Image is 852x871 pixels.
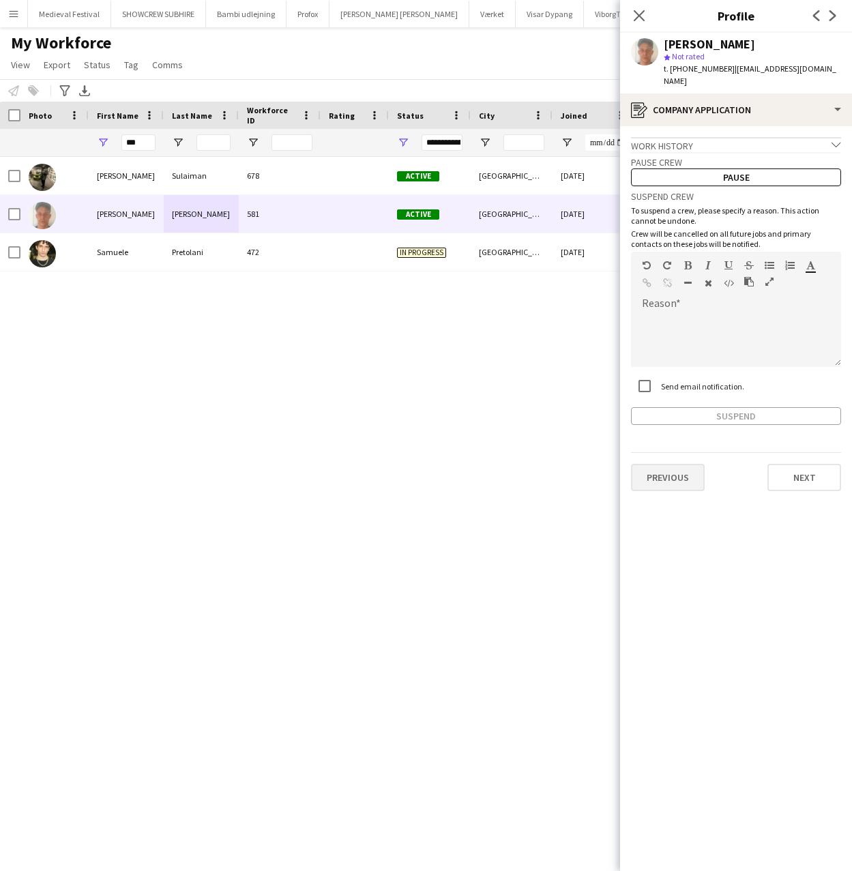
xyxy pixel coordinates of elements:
span: Status [397,110,424,121]
button: Unordered List [765,260,774,271]
app-action-btn: Advanced filters [57,83,73,99]
span: Export [44,59,70,71]
button: Strikethrough [744,260,754,271]
span: My Workforce [11,33,111,53]
p: Crew will be cancelled on all future jobs and primary contacts on these jobs will be notified. [631,228,841,249]
button: Profox [287,1,329,27]
button: Værket [469,1,516,27]
input: First Name Filter Input [121,134,156,151]
button: Underline [724,260,733,271]
label: Send email notification. [658,381,744,392]
button: Horizontal Line [683,278,692,289]
span: Tag [124,59,138,71]
div: [PERSON_NAME] [89,157,164,194]
button: Open Filter Menu [479,136,491,149]
span: t. [PHONE_NUMBER] [664,63,735,74]
span: Last Name [172,110,212,121]
span: Comms [152,59,183,71]
button: Medieval Festival [28,1,111,27]
span: In progress [397,248,446,258]
button: Visar Dypang [516,1,584,27]
button: Previous [631,464,705,491]
div: 678 [239,157,321,194]
p: To suspend a crew, please specify a reason. This action cannot be undone. [631,205,841,226]
div: [PERSON_NAME] [664,38,755,50]
span: Photo [29,110,52,121]
div: [PERSON_NAME] [164,195,239,233]
div: Company application [620,93,852,126]
button: Next [767,464,841,491]
h3: Profile [620,7,852,25]
button: Bold [683,260,692,271]
button: ViborgTinghallen [584,1,666,27]
div: [DATE] [553,233,634,271]
h3: Suspend crew [631,190,841,203]
div: [GEOGRAPHIC_DATA] [471,195,553,233]
button: Bambi udlejning [206,1,287,27]
button: Undo [642,260,651,271]
button: Clear Formatting [703,278,713,289]
div: 581 [239,195,321,233]
button: Pause [631,168,841,186]
button: [PERSON_NAME] [PERSON_NAME] [329,1,469,27]
input: City Filter Input [503,134,544,151]
a: Comms [147,56,188,74]
div: 472 [239,233,321,271]
span: | [EMAIL_ADDRESS][DOMAIN_NAME] [664,63,836,86]
div: Sulaiman [164,157,239,194]
img: Samuel Monteiro [29,202,56,229]
a: Tag [119,56,144,74]
input: Workforce ID Filter Input [271,134,312,151]
input: Joined Filter Input [585,134,626,151]
button: Open Filter Menu [172,136,184,149]
button: Paste as plain text [744,276,754,287]
button: Ordered List [785,260,795,271]
span: Active [397,171,439,181]
span: Rating [329,110,355,121]
div: Work history [631,137,841,152]
span: Workforce ID [247,105,296,126]
button: Open Filter Menu [561,136,573,149]
div: [GEOGRAPHIC_DATA] [471,233,553,271]
button: Redo [662,260,672,271]
div: [PERSON_NAME] [89,195,164,233]
span: Not rated [672,51,705,61]
button: HTML Code [724,278,733,289]
button: SHOWCREW SUBHIRE [111,1,206,27]
button: Text Color [806,260,815,271]
input: Last Name Filter Input [196,134,231,151]
a: Export [38,56,76,74]
button: Open Filter Menu [97,136,109,149]
button: Open Filter Menu [397,136,409,149]
span: First Name [97,110,138,121]
img: Samer Sulaiman [29,164,56,191]
img: Samuele Pretolani [29,240,56,267]
span: View [11,59,30,71]
div: [DATE] [553,157,634,194]
h3: Pause crew [631,156,841,168]
div: Samuele [89,233,164,271]
button: Open Filter Menu [247,136,259,149]
span: City [479,110,495,121]
div: Pretolani [164,233,239,271]
div: [DATE] [553,195,634,233]
a: View [5,56,35,74]
span: Joined [561,110,587,121]
span: Active [397,209,439,220]
app-action-btn: Export XLSX [76,83,93,99]
div: [GEOGRAPHIC_DATA] [471,157,553,194]
button: Fullscreen [765,276,774,287]
span: Status [84,59,111,71]
button: Italic [703,260,713,271]
a: Status [78,56,116,74]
